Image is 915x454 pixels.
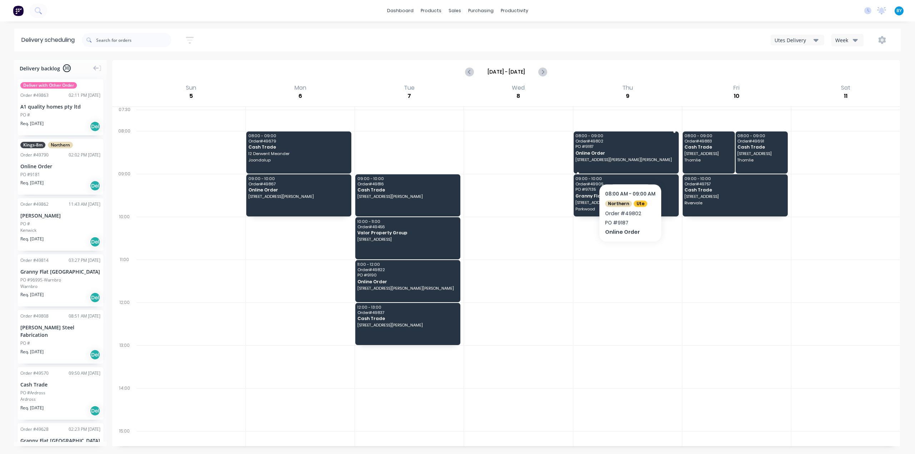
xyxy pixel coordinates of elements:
span: Order # 49757 [684,182,785,186]
span: Granny Flat [GEOGRAPHIC_DATA] [575,194,676,198]
span: [STREET_ADDRESS][PERSON_NAME] [248,194,348,199]
div: 12:00 [112,298,137,341]
span: Thornlie [684,158,732,162]
div: Del [90,405,100,416]
div: productivity [497,5,532,16]
div: Order # 49808 [20,313,49,319]
div: Order # 49814 [20,257,49,264]
span: PO # 9190 [357,273,457,277]
span: Deliver with Other Order [20,82,77,89]
span: [STREET_ADDRESS] [737,151,785,156]
div: 14:00 [112,384,137,427]
div: 8 [514,91,523,101]
span: Order # 49816 [357,182,457,186]
div: [PERSON_NAME] Steel Fabrication [20,324,100,339]
div: Granny Flat [GEOGRAPHIC_DATA] [20,268,100,275]
div: PO #96995-Warnbro [20,277,61,283]
a: dashboard [384,5,417,16]
div: Order # 49862 [20,201,49,208]
span: Req. [DATE] [20,180,44,186]
input: Search for orders [96,33,171,47]
div: Kenwick [20,227,100,234]
div: A1 quality homes pty ltd [20,103,100,110]
span: [STREET_ADDRESS][PERSON_NAME][PERSON_NAME] [575,158,676,162]
span: 08:00 - 09:00 [684,134,732,138]
span: Cash Trade [357,188,457,192]
span: BY [896,8,902,14]
span: Order # 49905 [575,182,676,186]
img: Factory [13,5,24,16]
div: 11 [841,91,850,101]
div: Order # 49628 [20,426,49,433]
div: 09:00 [112,170,137,213]
span: Req. [DATE] [20,349,44,355]
div: Fri [731,84,742,91]
span: Cash Trade [684,188,785,192]
div: Del [90,121,100,132]
div: Del [90,292,100,303]
div: Sat [839,84,852,91]
div: 08:51 AM [DATE] [69,313,100,319]
div: Delivery scheduling [14,29,82,51]
div: 03:27 PM [DATE] [69,257,100,264]
span: 11:00 - 12:00 [357,262,457,266]
span: [STREET_ADDRESS] [684,151,732,156]
span: Order # 49883 [684,139,732,143]
span: Req. [DATE] [20,405,44,411]
button: Week [831,34,864,46]
div: Online Order [20,163,100,170]
span: Northern [48,142,73,148]
span: PO # 9187 [575,144,676,149]
span: Kings-8m [20,142,45,148]
div: 10 [732,91,741,101]
span: Cash Trade [737,145,785,149]
span: Order # 49822 [357,268,457,272]
div: 6 [296,91,305,101]
div: 02:11 PM [DATE] [69,92,100,99]
span: Cash Trade [684,145,732,149]
div: Thu [620,84,635,91]
span: Online Order [248,188,348,192]
div: 08:00 [112,127,137,170]
div: [PERSON_NAME] [20,212,100,219]
span: Order # 49679 [248,139,348,143]
div: Mon [292,84,308,91]
div: PO # [20,340,30,346]
span: [STREET_ADDRESS] [684,194,785,199]
span: 08:00 - 09:00 [248,134,348,138]
div: Tue [402,84,417,91]
div: 7 [405,91,414,101]
span: Joondalup [248,158,348,162]
span: Order # 49837 [357,310,457,315]
div: 11:00 [112,255,137,298]
span: Cash Trade [248,145,348,149]
span: Order # 49691 [737,139,785,143]
span: Valor Property Group [357,230,457,235]
div: Sun [184,84,198,91]
span: Cash Trade [357,316,457,321]
span: Order # 49456 [357,225,457,229]
span: Parkwood [575,207,676,211]
div: PO # [20,221,30,227]
div: Del [90,236,100,247]
span: PO # 97135 [575,187,676,191]
span: Rivervale [684,201,785,205]
div: Cash Trade [20,381,100,388]
div: purchasing [465,5,497,16]
div: Order # 49570 [20,370,49,376]
span: 09:00 - 10:00 [248,176,348,181]
div: Order # 49863 [20,92,49,99]
div: PO #9181 [20,171,40,178]
span: 08:00 - 09:00 [737,134,785,138]
span: [STREET_ADDRESS] [575,200,676,205]
div: 11:43 AM [DATE] [69,201,100,208]
span: 09:00 - 10:00 [684,176,785,181]
span: Online Order [575,151,676,155]
div: Warnbro [20,283,100,290]
span: [STREET_ADDRESS] [357,237,457,241]
span: Req. [DATE] [20,291,44,298]
span: 09:00 - 10:00 [357,176,457,181]
span: 10:00 - 11:00 [357,219,457,224]
span: 12:00 - 13:00 [357,305,457,309]
div: Utes Delivery [775,36,813,44]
